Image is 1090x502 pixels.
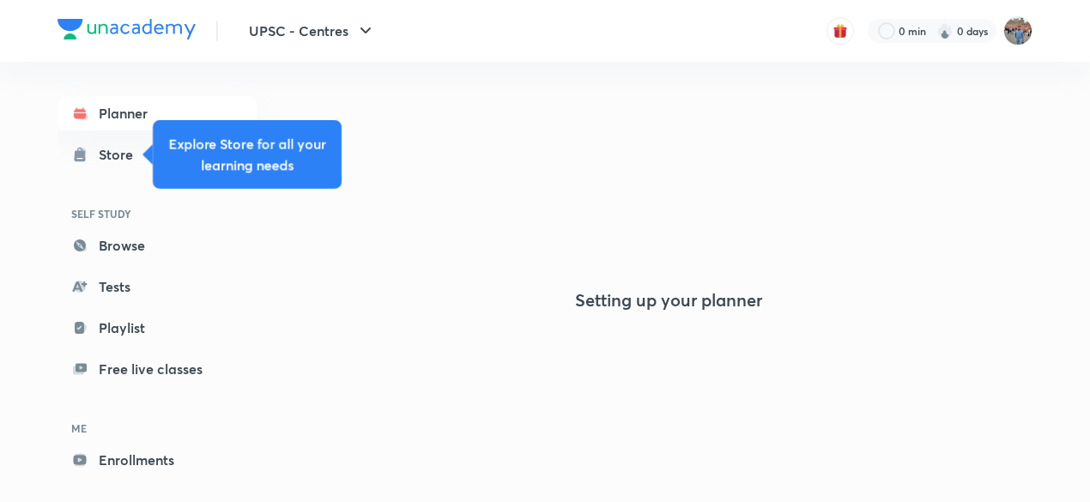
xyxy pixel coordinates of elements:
img: Gangesh Yadav [1003,16,1032,45]
button: UPSC - Centres [239,14,386,48]
a: Free live classes [58,352,257,386]
a: Tests [58,269,257,304]
h4: Setting up your planner [575,290,762,311]
div: Store [99,144,143,165]
img: avatar [833,23,848,39]
a: Company Logo [58,19,196,44]
h5: Explore Store for all your learning needs [167,134,328,175]
h6: SELF STUDY [58,199,257,228]
img: Company Logo [58,19,196,39]
img: streak [936,22,954,39]
button: avatar [827,17,854,45]
a: Browse [58,228,257,263]
h6: ME [58,414,257,443]
a: Planner [58,96,257,130]
a: Enrollments [58,443,257,477]
a: Store [58,137,257,172]
a: Playlist [58,311,257,345]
